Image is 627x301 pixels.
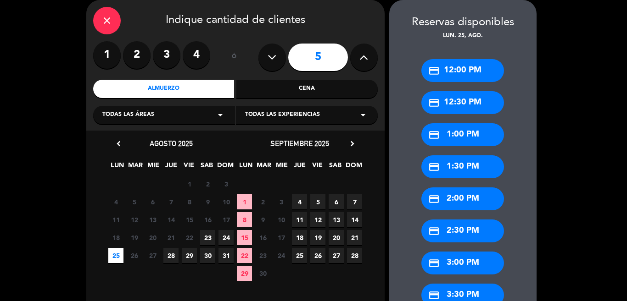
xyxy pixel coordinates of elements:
[182,176,197,192] span: 1
[127,194,142,209] span: 5
[255,266,270,281] span: 30
[237,230,252,245] span: 15
[274,248,289,263] span: 24
[145,212,160,227] span: 13
[310,194,325,209] span: 5
[329,194,344,209] span: 6
[237,248,252,263] span: 22
[292,194,307,209] span: 4
[218,248,234,263] span: 31
[310,230,325,245] span: 19
[389,14,537,32] div: Reservas disponibles
[274,230,289,245] span: 17
[108,248,123,263] span: 25
[200,212,215,227] span: 16
[237,266,252,281] span: 29
[153,41,180,69] label: 3
[108,194,123,209] span: 4
[163,212,179,227] span: 14
[102,110,154,120] span: Todas las áreas
[256,160,271,175] span: MAR
[245,110,320,120] span: Todas las experiencias
[389,32,537,41] div: lun. 25, ago.
[310,160,325,175] span: VIE
[421,155,504,178] div: 1:30 PM
[428,193,440,205] i: credit_card
[310,212,325,227] span: 12
[93,80,235,98] div: Almuerzo
[274,194,289,209] span: 3
[183,41,210,69] label: 4
[421,59,504,82] div: 12:00 PM
[101,15,112,26] i: close
[218,230,234,245] span: 24
[428,97,440,109] i: credit_card
[347,194,362,209] span: 7
[199,160,214,175] span: SAB
[428,65,440,77] i: credit_card
[238,160,253,175] span: LUN
[127,248,142,263] span: 26
[274,160,289,175] span: MIE
[255,194,270,209] span: 2
[108,212,123,227] span: 11
[218,176,234,192] span: 3
[108,230,123,245] span: 18
[255,230,270,245] span: 16
[123,41,151,69] label: 2
[146,160,161,175] span: MIE
[428,290,440,301] i: credit_card
[200,194,215,209] span: 9
[346,160,361,175] span: DOM
[421,123,504,146] div: 1:00 PM
[219,41,249,73] div: ó
[428,161,440,173] i: credit_card
[93,7,378,34] div: Indique cantidad de clientes
[182,248,197,263] span: 29
[237,212,252,227] span: 8
[255,248,270,263] span: 23
[182,230,197,245] span: 22
[200,176,215,192] span: 2
[347,212,362,227] span: 14
[329,230,344,245] span: 20
[128,160,143,175] span: MAR
[428,257,440,269] i: credit_card
[218,194,234,209] span: 10
[200,230,215,245] span: 23
[310,248,325,263] span: 26
[163,194,179,209] span: 7
[145,230,160,245] span: 20
[421,187,504,210] div: 2:00 PM
[182,194,197,209] span: 8
[114,139,123,148] i: chevron_left
[200,248,215,263] span: 30
[421,219,504,242] div: 2:30 PM
[163,230,179,245] span: 21
[328,160,343,175] span: SAB
[145,194,160,209] span: 6
[421,252,504,274] div: 3:00 PM
[182,212,197,227] span: 15
[329,248,344,263] span: 27
[428,129,440,141] i: credit_card
[145,248,160,263] span: 27
[255,212,270,227] span: 9
[274,212,289,227] span: 10
[93,41,121,69] label: 1
[215,109,226,120] i: arrow_drop_down
[292,160,307,175] span: JUE
[237,194,252,209] span: 1
[181,160,196,175] span: VIE
[347,139,357,148] i: chevron_right
[329,212,344,227] span: 13
[292,230,307,245] span: 18
[347,248,362,263] span: 28
[217,160,232,175] span: DOM
[163,160,179,175] span: JUE
[127,230,142,245] span: 19
[270,139,329,148] span: septiembre 2025
[421,91,504,114] div: 12:30 PM
[292,212,307,227] span: 11
[292,248,307,263] span: 25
